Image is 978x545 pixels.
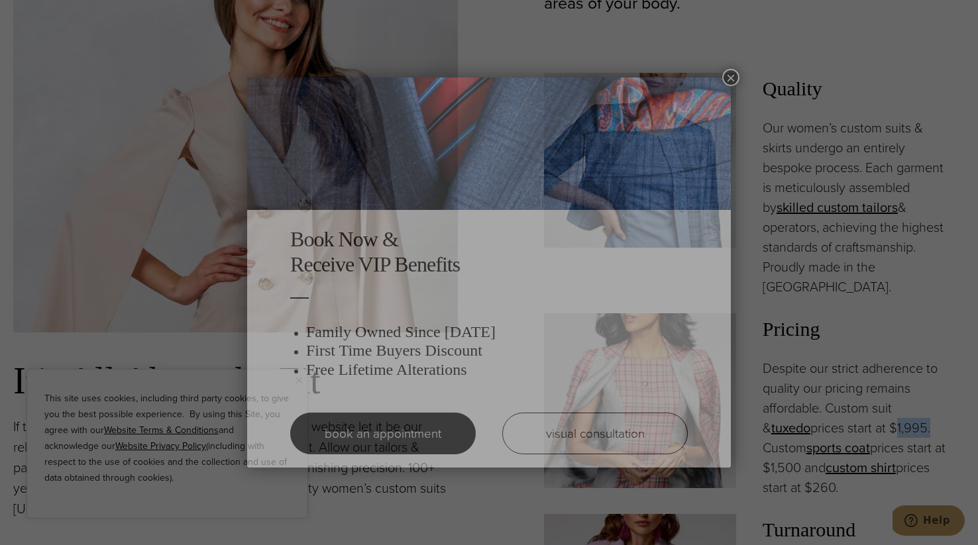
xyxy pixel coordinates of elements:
a: book an appointment [290,413,476,454]
h3: Free Lifetime Alterations [306,360,688,379]
span: Help [30,9,58,21]
h3: Family Owned Since [DATE] [306,322,688,342]
a: visual consultation [502,413,688,454]
h2: Book Now & Receive VIP Benefits [290,226,688,277]
button: Close [722,69,739,86]
h3: First Time Buyers Discount [306,341,688,360]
